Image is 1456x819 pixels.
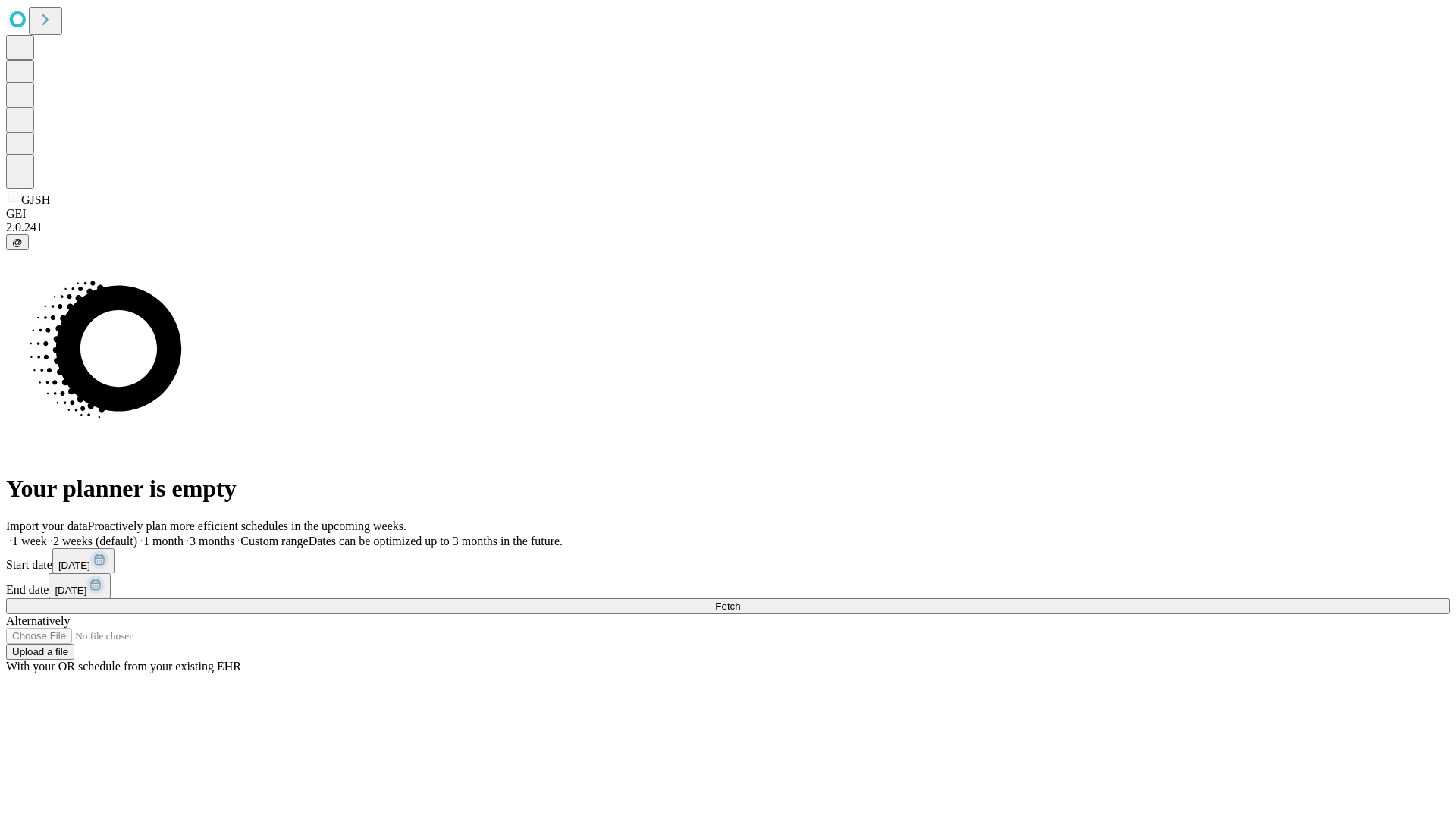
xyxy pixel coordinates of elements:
button: [DATE] [52,548,115,573]
div: Start date [6,548,1450,573]
span: [DATE] [55,585,86,596]
h1: Your planner is empty [6,475,1450,503]
span: 2 weeks (default) [53,535,137,548]
div: GEI [6,207,1450,221]
span: Dates can be optimized up to 3 months in the future. [309,535,563,548]
span: Proactively plan more efficient schedules in the upcoming weeks. [88,519,406,532]
span: [DATE] [58,560,90,571]
span: Custom range [240,535,308,548]
button: Fetch [6,598,1450,614]
span: @ [12,237,23,248]
button: Upload a file [6,644,74,660]
span: Fetch [715,601,740,612]
span: GJSH [21,193,50,206]
span: Import your data [6,519,88,532]
div: 2.0.241 [6,221,1450,234]
span: With your OR schedule from your existing EHR [6,660,241,673]
button: @ [6,234,29,250]
span: 3 months [190,535,234,548]
span: 1 week [12,535,47,548]
span: 1 month [143,535,184,548]
div: End date [6,573,1450,598]
button: [DATE] [49,573,111,598]
span: Alternatively [6,614,70,627]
